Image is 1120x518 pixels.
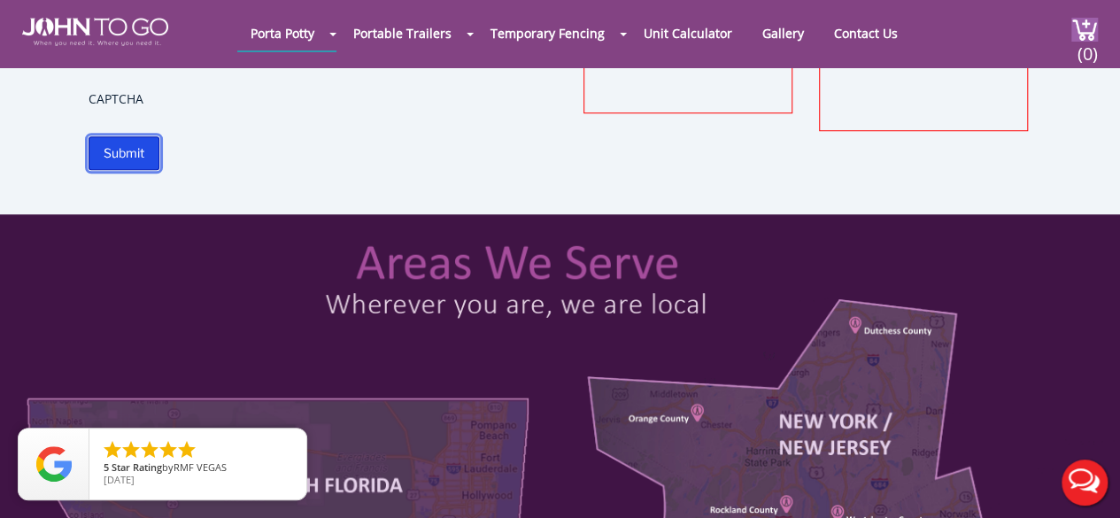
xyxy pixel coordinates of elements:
input: Submit [89,136,159,170]
a: Porta Potty [237,16,328,50]
a: Portable Trailers [340,16,465,50]
li:  [176,439,197,460]
img: cart a [1071,18,1098,42]
a: Unit Calculator [630,16,745,50]
img: JOHN to go [22,18,168,46]
button: Live Chat [1049,447,1120,518]
span: by [104,462,292,475]
span: Star Rating [112,460,162,474]
li:  [158,439,179,460]
li:  [120,439,142,460]
li:  [102,439,123,460]
label: CAPTCHA [89,90,560,108]
span: 5 [104,460,109,474]
li:  [139,439,160,460]
span: [DATE] [104,473,135,486]
span: RMF VEGAS [174,460,227,474]
a: Gallery [749,16,817,50]
a: Contact Us [821,16,911,50]
a: Temporary Fencing [477,16,618,50]
img: Review Rating [36,446,72,482]
span: (0) [1077,27,1098,66]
